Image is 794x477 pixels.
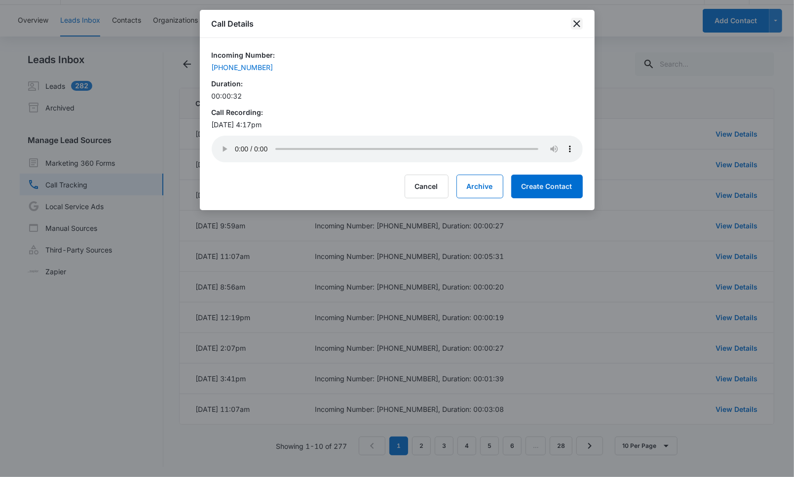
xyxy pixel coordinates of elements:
[212,107,583,117] h6: Call Recording:
[212,78,583,89] h6: Duration:
[571,18,583,30] button: close
[456,175,503,198] button: Archive
[212,119,583,130] p: [DATE] 4:17pm
[511,175,583,198] button: Create Contact
[212,18,254,30] h1: Call Details
[212,136,583,162] audio: Your browser does not support the audio tag.
[212,62,583,73] a: [PHONE_NUMBER]
[212,50,583,60] h6: Incoming Number:
[405,175,449,198] button: Cancel
[212,91,583,101] p: 00:00:32
[212,62,573,73] div: [PHONE_NUMBER]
